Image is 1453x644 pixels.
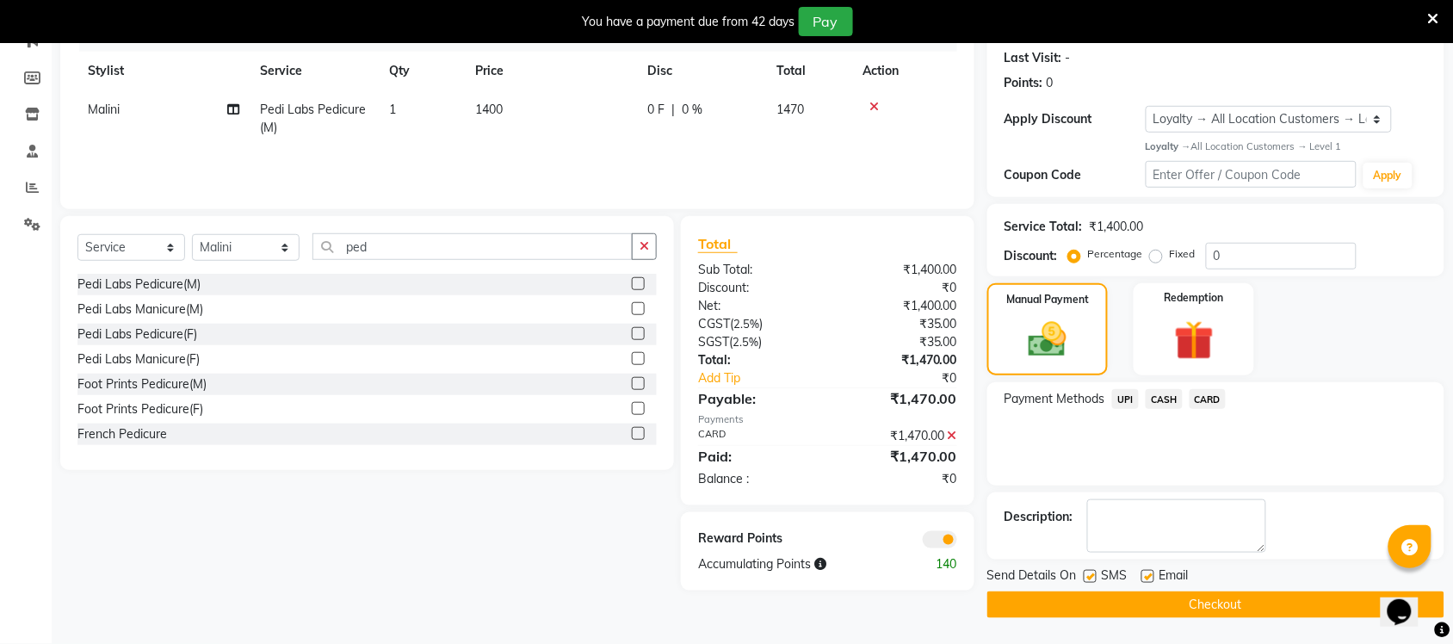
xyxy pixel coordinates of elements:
div: Pedi Labs Manicure(M) [77,300,203,319]
div: ₹0 [827,470,970,488]
div: Discount: [1005,247,1058,265]
div: Accumulating Points [685,555,899,573]
div: ₹1,400.00 [827,297,970,315]
div: ₹1,400.00 [827,261,970,279]
div: CARD [685,427,828,445]
label: Fixed [1170,246,1196,262]
div: ₹1,470.00 [827,351,970,369]
span: UPI [1112,389,1139,409]
th: Stylist [77,52,250,90]
span: Malini [88,102,120,117]
div: Apply Discount [1005,110,1146,128]
div: ₹1,470.00 [827,427,970,445]
img: _cash.svg [1017,318,1079,362]
div: ₹1,470.00 [827,446,970,467]
strong: Loyalty → [1146,140,1191,152]
div: ₹35.00 [827,333,970,351]
span: Total [698,235,738,253]
div: Discount: [685,279,828,297]
div: ₹0 [827,279,970,297]
div: - [1066,49,1071,67]
div: French Pedicure [77,425,167,443]
div: Total: [685,351,828,369]
label: Redemption [1165,290,1224,306]
div: Pedi Labs Pedicure(M) [77,276,201,294]
div: ₹35.00 [827,315,970,333]
label: Manual Payment [1006,292,1089,307]
span: CARD [1190,389,1227,409]
th: Qty [379,52,465,90]
th: Disc [637,52,766,90]
span: | [671,101,675,119]
div: Payable: [685,388,828,409]
iframe: chat widget [1381,575,1436,627]
div: All Location Customers → Level 1 [1146,139,1427,154]
div: 0 [1047,74,1054,92]
div: 140 [899,555,970,573]
span: CASH [1146,389,1183,409]
span: 2.5% [733,317,759,331]
span: Pedi Labs Pedicure(M) [260,102,366,135]
label: Percentage [1088,246,1143,262]
div: Reward Points [685,529,828,548]
span: 0 F [647,101,665,119]
div: Foot Prints Pedicure(M) [77,375,207,393]
span: SMS [1102,567,1128,588]
div: Sub Total: [685,261,828,279]
span: 1400 [475,102,503,117]
div: Paid: [685,446,828,467]
div: ( ) [685,315,828,333]
div: Description: [1005,508,1073,526]
a: Add Tip [685,369,851,387]
button: Pay [799,7,853,36]
div: Payments [698,412,957,427]
input: Enter Offer / Coupon Code [1146,161,1357,188]
span: Payment Methods [1005,390,1105,408]
th: Action [852,52,957,90]
span: Email [1159,567,1189,588]
div: ₹0 [851,369,970,387]
button: Apply [1363,163,1413,189]
img: _gift.svg [1162,316,1227,365]
div: Coupon Code [1005,166,1146,184]
div: Net: [685,297,828,315]
span: 1 [389,102,396,117]
div: Foot Prints Pedicure(F) [77,400,203,418]
div: Points: [1005,74,1043,92]
div: Pedi Labs Manicure(F) [77,350,200,368]
div: Pedi Labs Pedicure(F) [77,325,197,344]
div: Last Visit: [1005,49,1062,67]
span: 2.5% [733,335,758,349]
th: Price [465,52,637,90]
span: Send Details On [987,567,1077,588]
div: Balance : [685,470,828,488]
div: ₹1,470.00 [827,388,970,409]
span: 0 % [682,101,702,119]
th: Total [766,52,852,90]
button: Checkout [987,591,1444,618]
th: Service [250,52,379,90]
div: Service Total: [1005,218,1083,236]
span: CGST [698,316,730,331]
div: ( ) [685,333,828,351]
div: ₹1,400.00 [1090,218,1144,236]
span: SGST [698,334,729,350]
div: You have a payment due from 42 days [583,13,795,31]
input: Search or Scan [312,233,633,260]
span: 1470 [776,102,804,117]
